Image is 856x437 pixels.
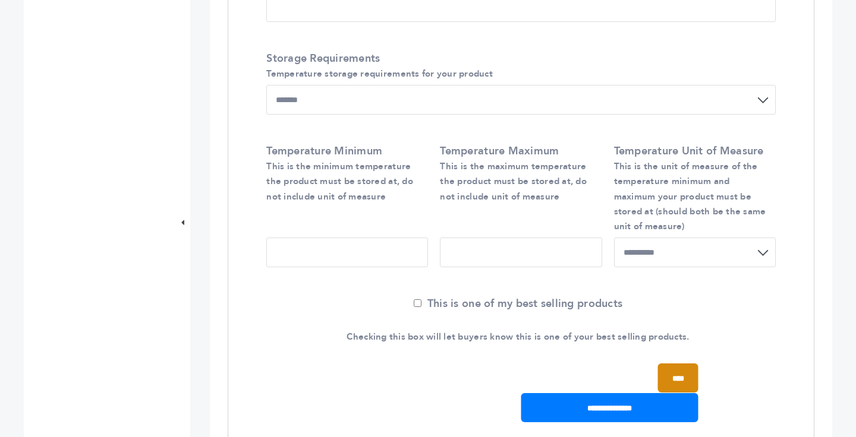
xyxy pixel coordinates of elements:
label: Temperature Maximum [440,144,596,204]
small: Checking this box will let buyers know this is one of your best selling products. [347,331,689,343]
small: Temperature storage requirements for your product [266,68,493,80]
small: This is the maximum temperature the product must be stored at, do not include unit of measure [440,160,587,202]
small: This is the unit of measure of the temperature minimum and maximum your product must be stored at... [614,160,766,232]
input: This is one of my best selling products [414,299,421,307]
label: This is one of my best selling products [414,296,622,311]
small: This is the minimum temperature the product must be stored at, do not include unit of measure [266,160,413,202]
label: Storage Requirements [266,51,770,81]
label: Temperature Unit of Measure [614,144,770,233]
label: Temperature Minimum [266,144,422,204]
